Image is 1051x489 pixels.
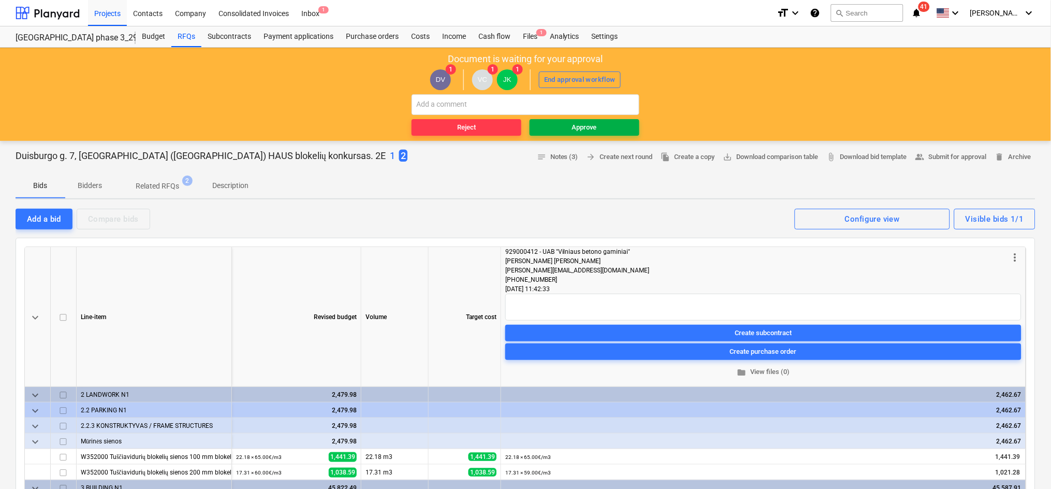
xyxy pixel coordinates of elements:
div: 2.2.3 KONSTRUKTYVAS / FRAME STRUCTURES [81,418,227,433]
span: notes [537,152,546,162]
div: Subcontracts [201,26,257,47]
div: Approve [572,122,597,134]
p: Duisburgo g. 7, [GEOGRAPHIC_DATA] ([GEOGRAPHIC_DATA]) HAUS blokelių konkursas. 2E [16,150,386,162]
span: JK [503,76,512,83]
div: Create purchase order [730,346,797,357]
span: 1,038.59 [329,468,357,478]
div: Dovydas Vaicius [430,69,451,90]
span: file_copy [661,152,670,162]
div: 2,462.67 [505,418,1021,434]
span: 1,441.39 [329,452,357,462]
button: Create next round [582,149,657,165]
div: 2.2 PARKING N1 [81,402,227,418]
span: 2 [399,150,407,162]
span: keyboard_arrow_down [29,311,41,324]
div: 2 LANDWORK N1 [81,387,227,402]
div: 17.31 m3 [361,465,429,480]
i: keyboard_arrow_down [1023,7,1035,19]
span: Submit for approval [915,151,987,163]
div: Visible bids 1/1 [966,212,1024,226]
button: Reject [412,119,521,136]
span: arrow_forward [587,152,596,162]
span: Notes (3) [537,151,578,163]
div: Costs [405,26,436,47]
div: Income [436,26,472,47]
span: [PERSON_NAME] [970,9,1022,17]
a: Settings [586,26,624,47]
div: [PERSON_NAME] [PERSON_NAME] [505,256,1009,266]
span: 1 [513,64,523,75]
button: Approve [530,119,639,136]
span: Create a copy [661,151,715,163]
a: Files1 [517,26,544,47]
button: Search [831,4,903,22]
span: keyboard_arrow_down [29,405,41,417]
div: Files [517,26,544,47]
small: 22.18 × 65.00€ / m3 [505,454,551,460]
span: search [836,9,844,17]
button: 1 [390,149,395,163]
div: [DATE] 11:42:33 [505,284,1021,294]
i: notifications [912,7,922,19]
span: delete [995,152,1004,162]
div: Julius Karalius [497,69,518,90]
span: DV [436,76,446,83]
span: Download bid template [827,151,907,163]
div: Chat Widget [999,439,1051,489]
span: 1 [446,64,456,75]
a: RFQs [171,26,201,47]
div: W352000 Tuščiavidurių blokelių sienos 100 mm blokeliai. Kiekis be angų. Haus SP (+6%), laikinai s... [81,449,227,464]
p: Related RFQs [136,181,179,192]
span: keyboard_arrow_down [29,420,41,433]
i: keyboard_arrow_down [790,7,802,19]
div: Target cost [429,247,501,387]
div: Revised budget [232,247,361,387]
div: 2,479.98 [236,387,357,402]
p: 1 [390,150,395,162]
span: 1,441.39 [469,453,497,461]
div: 22.18 m3 [361,449,429,465]
p: Bidders [78,180,103,191]
div: 2,479.98 [236,434,357,449]
button: Create subcontract [505,325,1021,341]
p: Bids [28,180,53,191]
span: Download comparison table [723,151,819,163]
span: keyboard_arrow_down [29,436,41,448]
span: 1,038.59 [469,468,497,477]
span: attach_file [827,152,836,162]
span: 1 [318,6,329,13]
a: Download comparison table [719,149,823,165]
span: folder [737,367,747,377]
i: format_size [777,7,790,19]
div: W352000 Tuščiavidurių blokelių sienos 200 mm blokeliai. Kiekis be angų. Haus SM6 (+6%) [81,465,227,480]
div: Purchase orders [340,26,405,47]
button: Add a bid [16,209,72,229]
span: Create next round [587,151,653,163]
span: VC [478,76,488,83]
div: [GEOGRAPHIC_DATA] phase 3_2901993/2901994/2901995 [16,33,123,44]
button: Visible bids 1/1 [954,209,1035,229]
span: 1,021.28 [995,468,1021,477]
span: save_alt [723,152,733,162]
a: Cash flow [472,26,517,47]
button: Archive [991,149,1035,165]
span: 1,441.39 [995,453,1021,462]
a: Analytics [544,26,586,47]
a: Budget [136,26,171,47]
div: 2,479.98 [236,402,357,418]
small: 17.31 × 60.00€ / m3 [236,470,282,476]
div: 2,462.67 [505,402,1021,418]
button: End approval workflow [539,71,621,88]
button: Submit for approval [911,149,991,165]
div: 929000412 - UAB "Vilniaus betono gaminiai" [505,247,1009,256]
i: Knowledge base [810,7,821,19]
button: Create a copy [657,149,719,165]
span: 1 [536,29,547,36]
div: Payment applications [257,26,340,47]
span: [PERSON_NAME][EMAIL_ADDRESS][DOMAIN_NAME] [505,267,650,274]
span: Archive [995,151,1031,163]
button: View files (0) [505,364,1021,380]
